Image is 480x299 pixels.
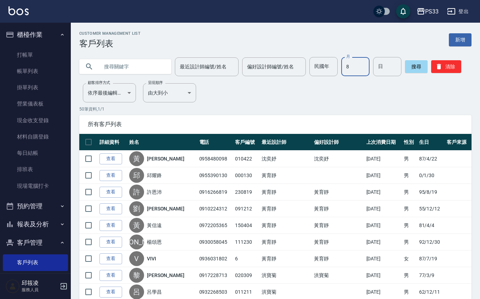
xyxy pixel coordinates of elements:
[417,234,445,250] td: 92/12/30
[3,254,68,271] a: 客戶列表
[365,234,402,250] td: [DATE]
[8,6,29,15] img: Logo
[414,4,441,19] button: PS33
[233,167,260,184] td: 000130
[143,83,196,102] div: 由大到小
[3,233,68,252] button: 客戶管理
[3,145,68,161] a: 每日結帳
[260,134,312,151] th: 最近設計師
[147,222,162,229] a: 黃信遠
[147,255,156,262] a: VIVI
[198,184,233,201] td: 0916266819
[3,178,68,194] a: 現場電腦打卡
[402,250,417,267] td: 女
[396,4,410,18] button: save
[233,134,260,151] th: 客戶編號
[99,153,122,164] a: 查看
[83,83,136,102] div: 依序最後編輯時間
[365,167,402,184] td: [DATE]
[147,188,162,196] a: 許恩沛
[22,280,58,287] h5: 邱筱凌
[233,151,260,167] td: 010422
[346,54,350,59] label: 月
[365,201,402,217] td: [DATE]
[3,215,68,233] button: 報表及分析
[260,184,312,201] td: 黃育靜
[79,106,472,112] p: 50 筆資料, 1 / 1
[365,151,402,167] td: [DATE]
[312,234,365,250] td: 黃育靜
[312,267,365,284] td: 洪寶菊
[260,167,312,184] td: 黃育靜
[417,184,445,201] td: 95/8/19
[129,151,144,166] div: 黃
[312,217,365,234] td: 黃育靜
[88,80,110,85] label: 顧客排序方式
[198,234,233,250] td: 0930058045
[3,47,68,63] a: 打帳單
[99,253,122,264] a: 查看
[417,167,445,184] td: 0/1/30
[402,217,417,234] td: 男
[198,167,233,184] td: 0955390130
[147,272,184,279] a: [PERSON_NAME]
[233,201,260,217] td: 091212
[260,217,312,234] td: 黃育靜
[3,271,68,287] a: 卡券管理
[99,270,122,281] a: 查看
[233,250,260,267] td: 6
[88,121,463,128] span: 所有客戶列表
[198,267,233,284] td: 0917228713
[402,234,417,250] td: 男
[233,184,260,201] td: 230819
[147,238,162,246] a: 楊頌恩
[99,170,122,181] a: 查看
[129,201,144,216] div: 劉
[99,287,122,298] a: 查看
[402,151,417,167] td: 男
[449,33,472,46] a: 新增
[365,250,402,267] td: [DATE]
[233,234,260,250] td: 111230
[147,205,184,212] a: [PERSON_NAME]
[3,63,68,79] a: 帳單列表
[129,218,144,233] div: 黃
[98,134,127,151] th: 詳細資料
[233,267,260,284] td: 020309
[312,184,365,201] td: 黃育靜
[402,267,417,284] td: 男
[147,155,184,162] a: [PERSON_NAME]
[417,134,445,151] th: 生日
[260,250,312,267] td: 黃育靜
[3,96,68,112] a: 營業儀表板
[260,234,312,250] td: 黃育靜
[198,201,233,217] td: 0910224312
[148,80,163,85] label: 呈現順序
[402,201,417,217] td: 男
[198,134,233,151] th: 電話
[22,287,58,293] p: 服務人員
[312,250,365,267] td: 黃育靜
[79,31,141,36] h2: Customer Management List
[3,129,68,145] a: 材料自購登錄
[312,201,365,217] td: 黃育靜
[3,79,68,96] a: 掛單列表
[402,167,417,184] td: 男
[198,250,233,267] td: 0936031802
[260,267,312,284] td: 洪寶菊
[260,201,312,217] td: 黃育靜
[127,134,198,151] th: 姓名
[147,288,162,295] a: 呂學昌
[3,26,68,44] button: 櫃檯作業
[445,134,472,151] th: 客戶來源
[417,267,445,284] td: 77/3/9
[3,161,68,177] a: 排班表
[365,217,402,234] td: [DATE]
[417,250,445,267] td: 87/7/19
[79,39,141,49] h3: 客戶列表
[3,197,68,215] button: 預約管理
[198,217,233,234] td: 0972205365
[405,60,428,73] button: 搜尋
[425,7,439,16] div: PS33
[198,151,233,167] td: 0958480098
